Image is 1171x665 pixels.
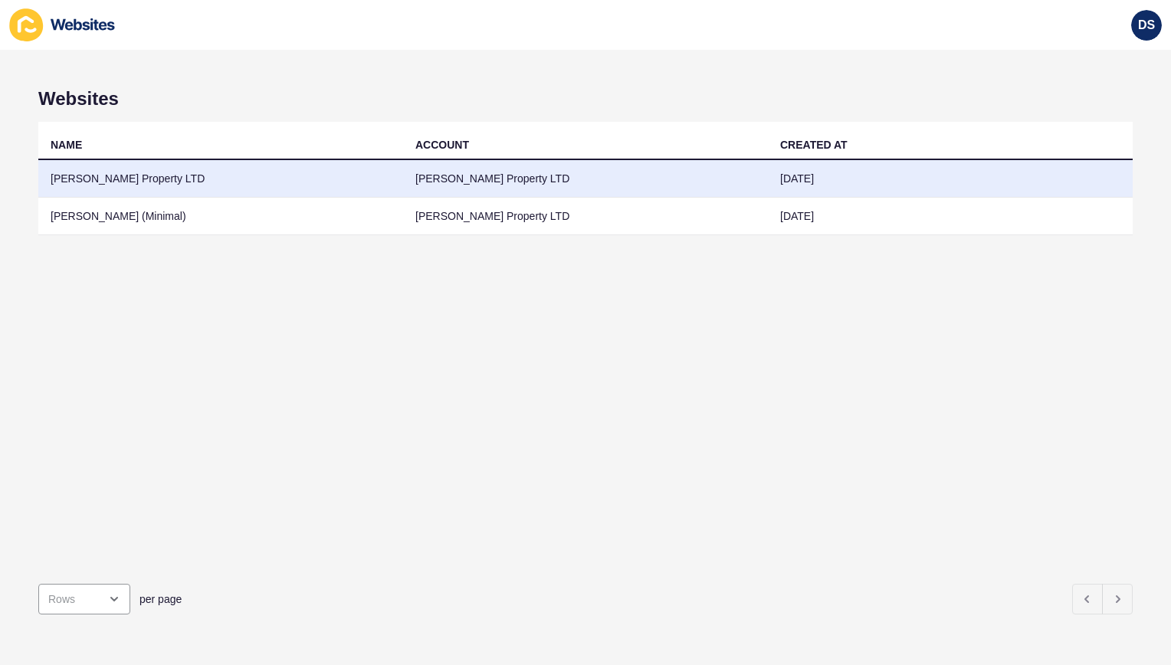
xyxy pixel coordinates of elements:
span: per page [139,591,182,607]
td: [PERSON_NAME] Property LTD [403,160,768,198]
span: DS [1138,18,1155,33]
h1: Websites [38,88,1133,110]
td: [PERSON_NAME] Property LTD [403,198,768,235]
td: [PERSON_NAME] Property LTD [38,160,403,198]
div: ACCOUNT [415,137,469,152]
td: [DATE] [768,198,1133,235]
div: NAME [51,137,82,152]
td: [DATE] [768,160,1133,198]
td: [PERSON_NAME] (Minimal) [38,198,403,235]
div: CREATED AT [780,137,848,152]
div: open menu [38,584,130,614]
